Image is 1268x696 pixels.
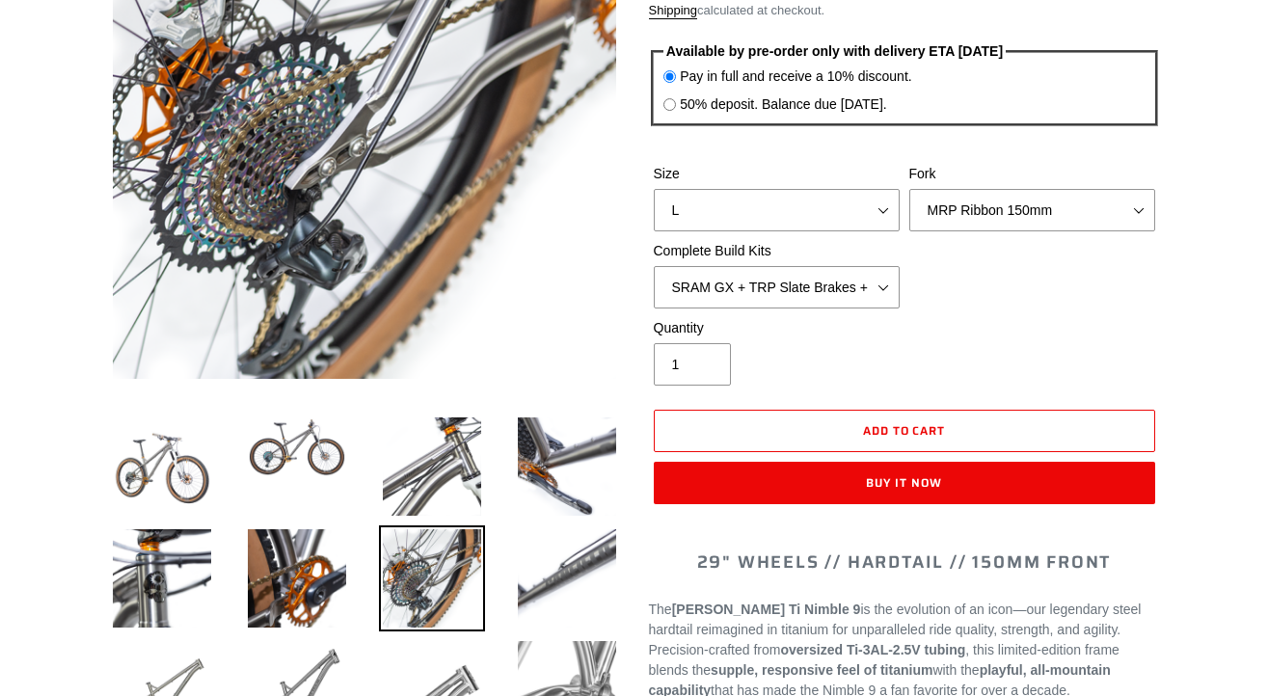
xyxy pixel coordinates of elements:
label: Pay in full and receive a 10% discount. [680,67,911,87]
label: Complete Build Kits [654,241,900,261]
img: Load image into Gallery viewer, TI NIMBLE 9 [514,414,620,520]
label: Size [654,164,900,184]
button: Buy it now [654,462,1155,504]
strong: supple, responsive feel of titanium [711,662,932,678]
img: Load image into Gallery viewer, TI NIMBLE 9 [244,525,350,631]
img: Load image into Gallery viewer, TI NIMBLE 9 [109,525,215,631]
button: Add to cart [654,410,1155,452]
span: Add to cart [863,421,946,440]
label: Quantity [654,318,900,338]
a: Shipping [649,3,698,19]
img: Load image into Gallery viewer, TI NIMBLE 9 [244,414,350,481]
strong: [PERSON_NAME] Ti Nimble 9 [672,602,861,617]
div: calculated at checkout. [649,1,1160,20]
strong: oversized Ti-3AL-2.5V tubing [780,642,965,657]
img: Load image into Gallery viewer, TI NIMBLE 9 [379,414,485,520]
legend: Available by pre-order only with delivery ETA [DATE] [663,41,1006,62]
label: 50% deposit. Balance due [DATE]. [680,94,887,115]
span: 29" WHEELS // HARDTAIL // 150MM FRONT [697,549,1112,576]
label: Fork [909,164,1155,184]
img: Load image into Gallery viewer, TI NIMBLE 9 [379,525,485,631]
img: Load image into Gallery viewer, TI NIMBLE 9 [109,414,215,520]
img: Load image into Gallery viewer, TI NIMBLE 9 [514,525,620,631]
